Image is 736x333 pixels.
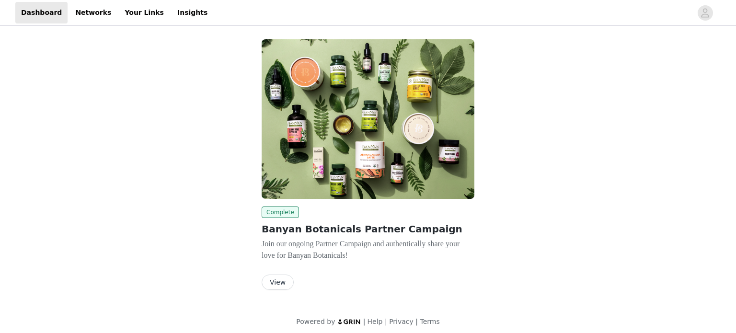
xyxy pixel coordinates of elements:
[262,39,474,199] img: Banyan Botanicals
[262,207,299,218] span: Complete
[701,5,710,21] div: avatar
[15,2,68,23] a: Dashboard
[389,318,414,325] a: Privacy
[262,275,294,290] button: View
[262,222,474,236] h2: Banyan Botanicals Partner Campaign
[368,318,383,325] a: Help
[119,2,170,23] a: Your Links
[420,318,439,325] a: Terms
[262,279,294,286] a: View
[363,318,366,325] span: |
[415,318,418,325] span: |
[337,319,361,325] img: logo
[296,318,335,325] span: Powered by
[262,240,460,259] span: Join our ongoing Partner Campaign and authentically share your love for Banyan Botanicals!
[69,2,117,23] a: Networks
[385,318,387,325] span: |
[172,2,213,23] a: Insights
